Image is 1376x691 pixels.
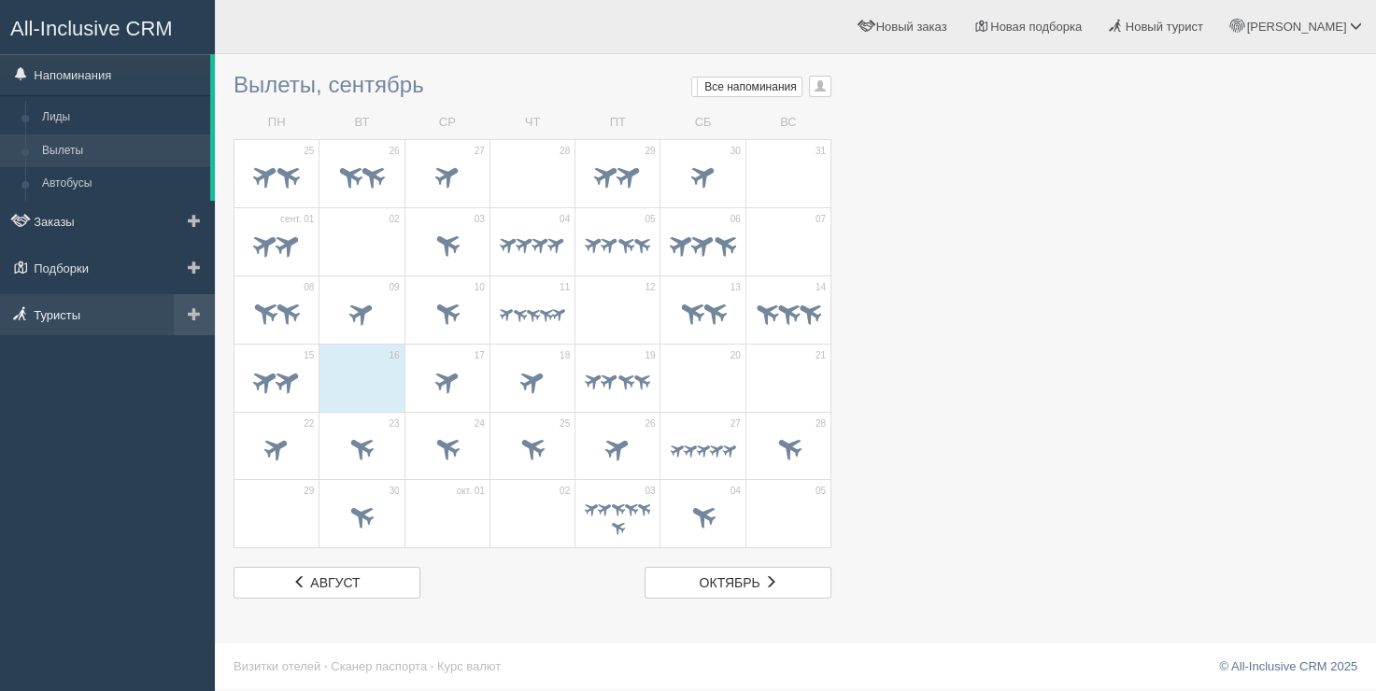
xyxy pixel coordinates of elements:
span: август [310,575,360,590]
span: 03 [475,213,485,226]
td: ЧТ [489,106,575,139]
span: 03 [645,485,655,498]
span: 16 [389,349,399,362]
span: 23 [389,417,399,430]
span: All-Inclusive CRM [10,17,173,40]
span: 07 [816,213,826,226]
span: 21 [816,349,826,362]
span: 05 [645,213,655,226]
span: 09 [389,281,399,294]
span: 28 [816,417,826,430]
a: октябрь [645,567,831,599]
span: 29 [645,145,655,158]
span: 02 [560,485,570,498]
span: 15 [304,349,314,362]
td: ПТ [575,106,660,139]
span: 04 [731,485,741,498]
span: 31 [816,145,826,158]
a: Сканер паспорта [331,659,427,673]
span: 20 [731,349,741,362]
td: ПН [234,106,319,139]
a: август [234,567,420,599]
span: 25 [304,145,314,158]
a: © All-Inclusive CRM 2025 [1219,659,1357,673]
span: 30 [731,145,741,158]
span: 04 [560,213,570,226]
span: октябрь [699,575,759,590]
span: · [324,659,328,673]
span: 29 [304,485,314,498]
span: 06 [731,213,741,226]
h3: Вылеты, сентябрь [234,73,831,97]
span: Все напоминания [704,80,797,93]
td: СБ [660,106,745,139]
a: Курс валют [437,659,501,673]
a: Визитки отелей [234,659,320,673]
span: 12 [645,281,655,294]
a: Лиды [34,101,210,134]
span: Новая подборка [990,20,1082,34]
a: All-Inclusive CRM [1,1,214,52]
span: [PERSON_NAME] [1246,20,1346,34]
span: сент. 01 [280,213,314,226]
span: · [431,659,434,673]
span: 18 [560,349,570,362]
span: 17 [475,349,485,362]
span: Новый заказ [876,20,947,34]
span: 22 [304,417,314,430]
td: ВТ [319,106,404,139]
span: 26 [389,145,399,158]
span: 11 [560,281,570,294]
span: 30 [389,485,399,498]
span: 28 [560,145,570,158]
span: 08 [304,281,314,294]
td: ВС [745,106,830,139]
a: Автобусы [34,167,210,201]
span: 02 [389,213,399,226]
span: 25 [560,417,570,430]
span: 26 [645,417,655,430]
td: СР [404,106,489,139]
span: 24 [475,417,485,430]
span: окт. 01 [457,485,485,498]
span: 13 [731,281,741,294]
span: 27 [475,145,485,158]
a: Вылеты [34,134,210,168]
span: 05 [816,485,826,498]
span: 27 [731,417,741,430]
span: 10 [475,281,485,294]
span: 19 [645,349,655,362]
span: Новый турист [1126,20,1203,34]
span: 14 [816,281,826,294]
